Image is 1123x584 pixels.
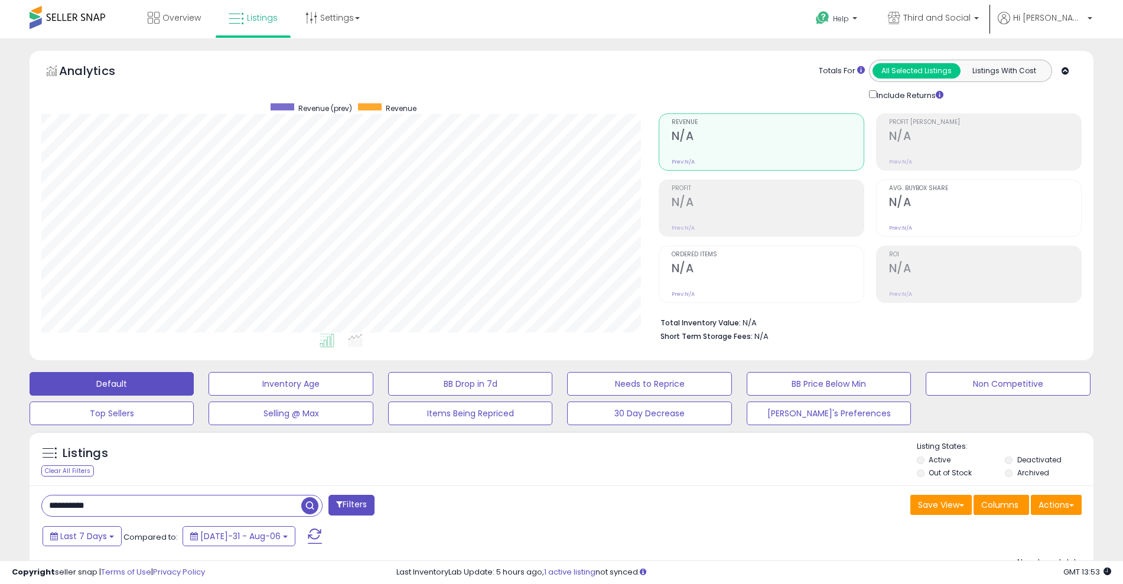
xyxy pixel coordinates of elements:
[889,195,1081,211] h2: N/A
[183,526,295,546] button: [DATE]-31 - Aug-06
[889,224,912,231] small: Prev: N/A
[567,372,731,396] button: Needs to Reprice
[889,262,1081,278] h2: N/A
[672,252,864,258] span: Ordered Items
[672,291,695,298] small: Prev: N/A
[12,566,55,578] strong: Copyright
[247,12,278,24] span: Listings
[889,185,1081,192] span: Avg. Buybox Share
[672,262,864,278] h2: N/A
[819,66,865,77] div: Totals For
[960,63,1048,79] button: Listings With Cost
[328,495,375,516] button: Filters
[889,291,912,298] small: Prev: N/A
[59,63,138,82] h5: Analytics
[298,103,352,113] span: Revenue (prev)
[929,468,972,478] label: Out of Stock
[981,499,1018,511] span: Columns
[672,185,864,192] span: Profit
[889,158,912,165] small: Prev: N/A
[747,402,911,425] button: [PERSON_NAME]'s Preferences
[30,372,194,396] button: Default
[544,566,595,578] a: 1 active listing
[1017,468,1049,478] label: Archived
[30,402,194,425] button: Top Sellers
[672,119,864,126] span: Revenue
[12,567,205,578] div: seller snap | |
[101,566,151,578] a: Terms of Use
[754,331,769,342] span: N/A
[388,372,552,396] button: BB Drop in 7d
[1031,495,1082,515] button: Actions
[1063,566,1111,578] span: 2025-08-14 13:53 GMT
[873,63,961,79] button: All Selected Listings
[660,315,1073,329] li: N/A
[974,495,1029,515] button: Columns
[386,103,416,113] span: Revenue
[63,445,108,462] h5: Listings
[41,465,94,477] div: Clear All Filters
[917,441,1093,452] p: Listing States:
[926,372,1090,396] button: Non Competitive
[660,318,741,328] b: Total Inventory Value:
[162,12,201,24] span: Overview
[1017,557,1082,568] div: No relevant data
[396,567,1111,578] div: Last InventoryLab Update: 5 hours ago, not synced.
[567,402,731,425] button: 30 Day Decrease
[200,530,281,542] span: [DATE]-31 - Aug-06
[60,530,107,542] span: Last 7 Days
[929,455,951,465] label: Active
[889,129,1081,145] h2: N/A
[672,129,864,145] h2: N/A
[860,88,958,102] div: Include Returns
[388,402,552,425] button: Items Being Repriced
[43,526,122,546] button: Last 7 Days
[672,195,864,211] h2: N/A
[747,372,911,396] button: BB Price Below Min
[209,402,373,425] button: Selling @ Max
[806,2,869,38] a: Help
[209,372,373,396] button: Inventory Age
[1013,12,1084,24] span: Hi [PERSON_NAME]
[660,331,753,341] b: Short Term Storage Fees:
[672,224,695,231] small: Prev: N/A
[815,11,830,25] i: Get Help
[889,252,1081,258] span: ROI
[833,14,849,24] span: Help
[889,119,1081,126] span: Profit [PERSON_NAME]
[153,566,205,578] a: Privacy Policy
[903,12,971,24] span: Third and Social
[998,12,1092,38] a: Hi [PERSON_NAME]
[123,531,178,543] span: Compared to:
[1017,455,1062,465] label: Deactivated
[910,495,972,515] button: Save View
[672,158,695,165] small: Prev: N/A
